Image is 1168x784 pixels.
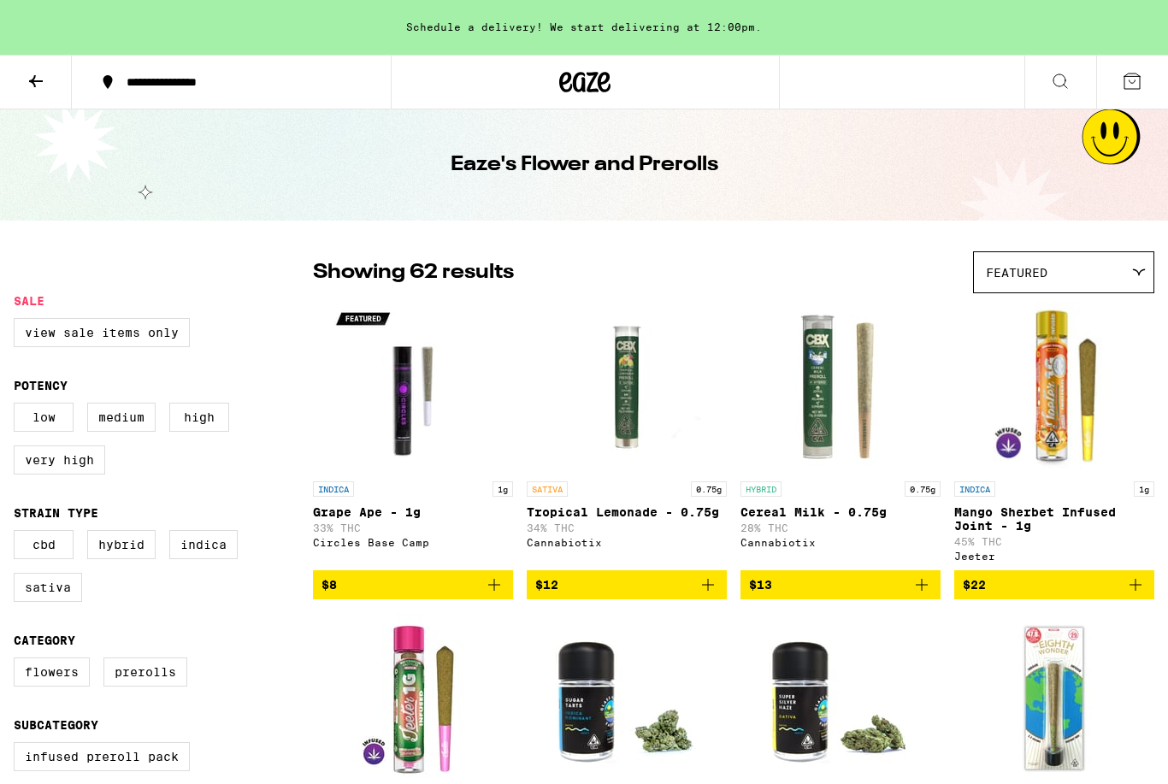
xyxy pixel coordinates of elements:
[541,613,712,784] img: Glass House - Sugar Tarts - 3.5g
[169,530,238,559] label: Indica
[691,481,727,497] p: 0.75g
[14,318,190,347] label: View Sale Items Only
[313,522,513,533] p: 33% THC
[749,578,772,592] span: $13
[493,481,513,497] p: 1g
[740,522,941,533] p: 28% THC
[14,506,98,520] legend: Strain Type
[535,578,558,592] span: $12
[527,505,727,519] p: Tropical Lemonade - 0.75g
[527,302,727,570] a: Open page for Tropical Lemonade - 0.75g from Cannabiotix
[527,570,727,599] button: Add to bag
[964,302,1145,473] img: Jeeter - Mango Sherbet Infused Joint - 1g
[954,505,1154,533] p: Mango Sherbet Infused Joint - 1g
[327,302,498,473] img: Circles Base Camp - Grape Ape - 1g
[14,379,68,392] legend: Potency
[954,570,1154,599] button: Add to bag
[954,481,995,497] p: INDICA
[313,570,513,599] button: Add to bag
[313,505,513,519] p: Grape Ape - 1g
[14,445,105,475] label: Very High
[313,302,513,570] a: Open page for Grape Ape - 1g from Circles Base Camp
[527,481,568,497] p: SATIVA
[103,657,187,687] label: Prerolls
[969,613,1140,784] img: Froot - The Eighth Wonder Infused - 3.5g
[313,258,514,287] p: Showing 62 results
[327,613,498,784] img: Jeeter - Watermelon Zkittlez Quad Infused - 1g
[740,302,941,570] a: Open page for Cereal Milk - 0.75g from Cannabiotix
[527,537,727,548] div: Cannabiotix
[541,302,712,473] img: Cannabiotix - Tropical Lemonade - 0.75g
[14,294,44,308] legend: Sale
[313,481,354,497] p: INDICA
[527,522,727,533] p: 34% THC
[14,657,90,687] label: Flowers
[1134,481,1154,497] p: 1g
[87,530,156,559] label: Hybrid
[740,570,941,599] button: Add to bag
[321,578,337,592] span: $8
[963,578,986,592] span: $22
[740,505,941,519] p: Cereal Milk - 0.75g
[14,403,74,432] label: Low
[986,266,1047,280] span: Featured
[10,12,123,26] span: Hi. Need any help?
[905,481,941,497] p: 0.75g
[169,403,229,432] label: High
[954,551,1154,562] div: Jeeter
[451,150,718,180] h1: Eaze's Flower and Prerolls
[954,536,1154,547] p: 45% THC
[14,742,190,771] label: Infused Preroll Pack
[740,537,941,548] div: Cannabiotix
[14,573,82,602] label: Sativa
[740,481,782,497] p: HYBRID
[87,403,156,432] label: Medium
[954,302,1154,570] a: Open page for Mango Sherbet Infused Joint - 1g from Jeeter
[755,613,926,784] img: Glass House - Super Silver Haze - 3.5g
[313,537,513,548] div: Circles Base Camp
[14,718,98,732] legend: Subcategory
[14,530,74,559] label: CBD
[755,302,926,473] img: Cannabiotix - Cereal Milk - 0.75g
[14,634,75,647] legend: Category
